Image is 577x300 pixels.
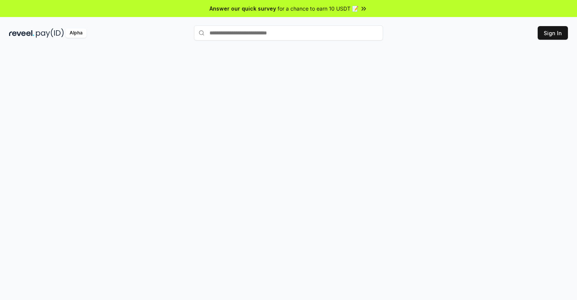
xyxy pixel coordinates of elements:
[36,28,64,38] img: pay_id
[209,5,276,12] span: Answer our quick survey
[538,26,568,40] button: Sign In
[9,28,34,38] img: reveel_dark
[278,5,358,12] span: for a chance to earn 10 USDT 📝
[65,28,87,38] div: Alpha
